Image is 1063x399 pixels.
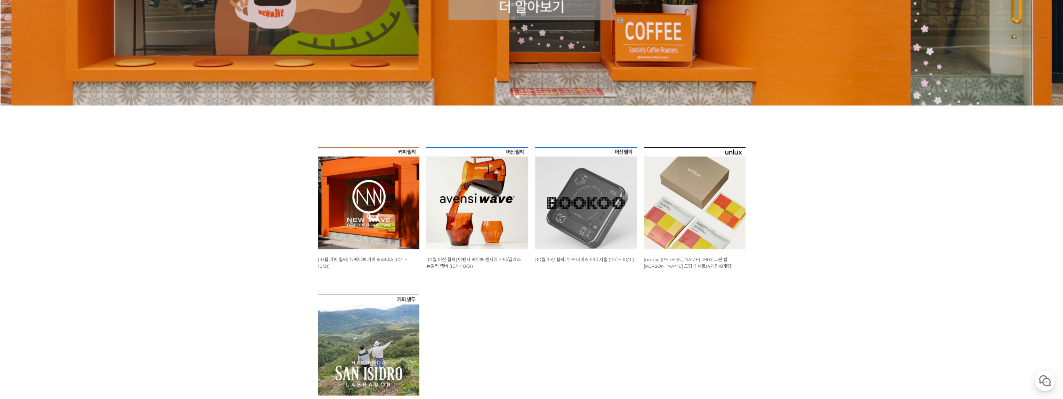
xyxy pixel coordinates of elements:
a: 설정 [90,221,134,238]
a: 대화 [46,221,90,238]
span: 홈 [22,231,26,237]
img: [unlux] 파나마 잰슨 #907 그린 팁 게이샤 워시드 드립백 세트(4개입/8개입) [644,147,746,249]
a: [10월 머신 월픽] 아벤시 웨이브 센서리 서버/글라스 - 뉴컬러 앰버 (10/1~10/31) [426,257,524,269]
a: [unlux] [PERSON_NAME] #907 그린 팁 [PERSON_NAME] 드립백 세트(4개입/8개입) [644,257,733,269]
img: [10월 커피 월픽] 뉴웨이브 커피 로스터스 (10/1 ~ 10/31) [318,147,420,249]
img: [10월 머신 월픽] 아벤시 웨이브 센서리 서버/글라스 - 뉴컬러 앰버 (10/1~10/31) [426,147,528,249]
a: 3 [530,95,533,99]
a: 홈 [2,221,46,238]
a: 1 [516,95,520,99]
img: 코스타리카 아시엔다 산 이시드로 라브라도르 [318,294,420,396]
a: 4 [537,95,540,99]
a: [10월 머신 월픽] 부쿠 테미스 미니 저울 (10/1 ~ 10/31) [535,257,634,262]
img: [10월 머신 월픽] 부쿠 테미스 미니 저울 (10/1 ~ 10/31) [535,147,637,249]
span: 대화 [64,232,72,237]
a: [10월 커피 월픽] 뉴웨이브 커피 로스터스 (10/1 ~ 10/31) [318,257,407,269]
a: 5 [544,95,547,99]
a: 2 [523,95,526,99]
span: 설정 [107,231,116,237]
